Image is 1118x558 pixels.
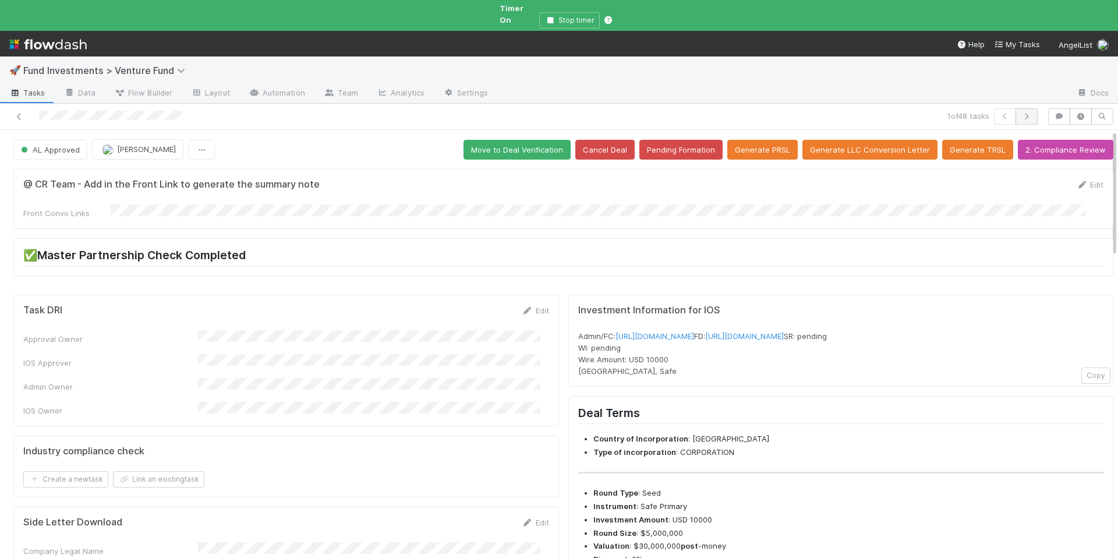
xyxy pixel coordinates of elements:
[578,305,1104,316] h5: Investment Information for IOS
[23,381,198,393] div: Admin Owner
[615,331,694,341] a: [URL][DOMAIN_NAME]
[593,515,668,524] strong: Investment Amount
[500,3,523,24] span: Timer On
[114,87,172,98] span: Flow Builder
[957,38,985,50] div: Help
[681,541,698,550] strong: post
[113,471,204,488] button: Link an existingtask
[434,84,497,103] a: Settings
[182,84,239,103] a: Layout
[522,306,549,315] a: Edit
[593,447,676,457] strong: Type of incorporation
[522,518,549,527] a: Edit
[102,144,114,156] img: avatar_f2899df2-d2b9-483b-a052-ca3b1db2e5e2.png
[1067,84,1118,103] a: Docs
[23,545,198,557] div: Company Legal Name
[593,434,688,443] strong: Country of Incorporation
[639,140,723,160] button: Pending Formation
[1097,39,1109,51] img: avatar_501ac9d6-9fa6-4fe9-975e-1fd988f7bdb1.png
[23,207,111,219] div: Front Convo Links
[593,447,1104,458] li: : CORPORATION
[1081,368,1110,384] button: Copy
[23,305,62,316] h5: Task DRI
[9,65,21,75] span: 🚀
[9,34,87,54] img: logo-inverted-e16ddd16eac7371096b0.svg
[1076,180,1103,189] a: Edit
[314,84,367,103] a: Team
[593,488,1104,499] li: : Seed
[23,179,320,190] h5: @ CR Team - Add in the Front Link to generate the summary note
[593,502,636,511] strong: Instrument
[575,140,635,160] button: Cancel Deal
[23,248,1103,266] h2: ✅Master Partnership Check Completed
[23,517,122,528] h5: Side Letter Download
[23,357,198,369] div: IOS Approver
[367,84,434,103] a: Analytics
[23,446,144,457] h5: Industry compliance check
[464,140,571,160] button: Move to Deal Verification
[578,331,827,376] span: Admin/FC: FD: SR: pending WI: pending Wire Amount: USD 10000 [GEOGRAPHIC_DATA], Safe
[9,87,45,98] span: Tasks
[994,38,1040,50] a: My Tasks
[55,84,105,103] a: Data
[105,84,182,103] a: Flow Builder
[947,110,989,122] span: 1 of 48 tasks
[593,433,1104,445] li: : [GEOGRAPHIC_DATA]
[1018,140,1113,160] button: 2. Compliance Review
[705,331,784,341] a: [URL][DOMAIN_NAME]
[23,333,198,345] div: Approval Owner
[19,145,80,154] span: AL Approved
[578,406,1104,424] h2: Deal Terms
[23,405,198,416] div: IOS Owner
[23,65,191,76] span: Fund Investments > Venture Fund
[13,140,87,160] button: AL Approved
[593,501,1104,513] li: : Safe Primary
[539,12,600,29] button: Stop timer
[593,541,1104,552] li: : $30,000,000 -money
[802,140,937,160] button: Generate LLC Conversion Letter
[593,488,638,497] strong: Round Type
[942,140,1013,160] button: Generate TRSL
[593,541,629,550] strong: Valuation
[593,514,1104,526] li: : USD 10000
[593,528,636,538] strong: Round Size
[23,471,108,488] button: Create a newtask
[117,144,176,154] span: [PERSON_NAME]
[92,139,183,159] button: [PERSON_NAME]
[239,84,314,103] a: Automation
[500,2,535,26] span: Timer On
[1059,40,1092,50] span: AngelList
[994,40,1040,49] span: My Tasks
[727,140,798,160] button: Generate PRSL
[593,528,1104,539] li: : $5,000,000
